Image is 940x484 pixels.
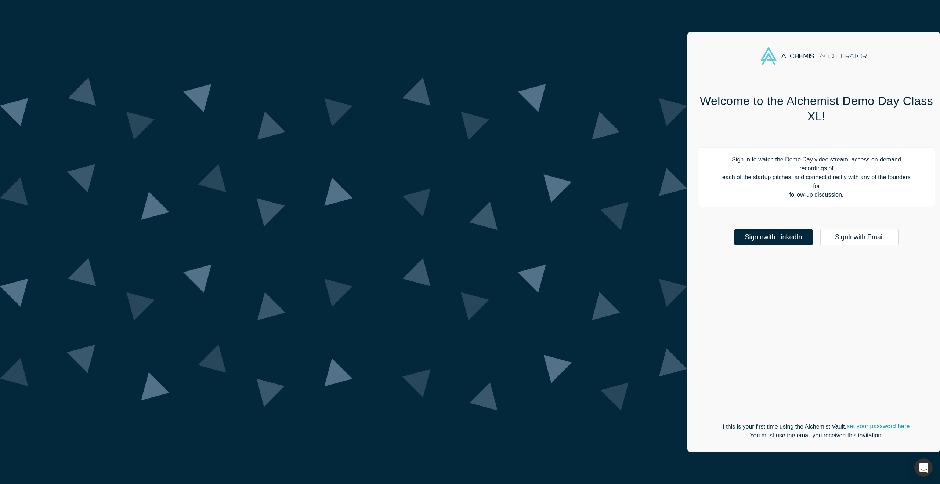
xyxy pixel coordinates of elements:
p: Sign-in to watch the Demo Day video stream, access on-demand recordings of each of the startup pi... [698,147,935,207]
img: Alchemist Accelerator Logo [761,47,867,65]
a: set your password here [846,422,910,431]
a: SignInwith LinkedIn [734,229,813,245]
p: If this is your first time using the Alchemist Vault, . You must use the email you received this ... [698,422,935,440]
h1: Welcome to the Alchemist Demo Day Class XL! [698,93,935,124]
a: SignInwith Email [820,229,899,245]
